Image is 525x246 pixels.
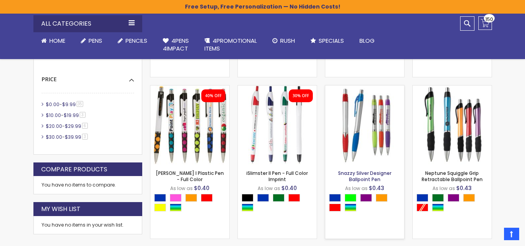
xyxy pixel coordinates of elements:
span: $19.99 [64,112,79,119]
img: Snazzy Silver Designer Ballpoint Pen [325,85,404,164]
span: Pencils [126,37,147,45]
span: 4PROMOTIONAL ITEMS [204,37,257,52]
strong: Compare Products [41,165,107,174]
div: Black [242,194,253,202]
span: $20.00 [46,123,62,129]
div: Blue [417,194,428,202]
a: Neptune Squiggle Grip Retractable Ballpoint Pen [413,85,492,92]
a: $10.00-$19.993 [44,112,88,119]
div: Blue [329,194,341,202]
div: Green [432,194,444,202]
div: Red [201,194,213,202]
a: $20.00-$29.996 [44,123,91,129]
div: Green [273,194,284,202]
a: Pencils [110,32,155,49]
div: Lime Green [345,194,356,202]
div: Red [329,204,341,211]
a: Rush [265,32,303,49]
div: Pink [170,194,181,202]
span: As low as [433,185,455,192]
div: Yellow [154,204,166,211]
span: $0.40 [281,184,297,192]
div: Assorted [432,204,444,211]
a: 4Pens4impact [155,32,197,58]
div: Assorted [242,204,253,211]
span: Specials [319,37,344,45]
a: $0.00-$9.9935 [44,101,86,108]
span: 4Pens 4impact [163,37,189,52]
div: Blue [154,194,166,202]
span: $0.40 [194,184,209,192]
span: $29.99 [65,123,81,129]
a: Specials [303,32,352,49]
a: Top [504,228,519,240]
img: Madeline I Plastic Pen - Full Color [150,85,229,164]
div: Assorted [345,204,356,211]
span: Rush [280,37,295,45]
img: Neptune Squiggle Grip Retractable Ballpoint Pen [413,85,492,164]
span: As low as [345,185,368,192]
div: Orange [185,194,197,202]
a: 150 [478,16,492,30]
div: Purple [448,194,459,202]
a: 4PROMOTIONALITEMS [197,32,265,58]
div: 30% OFF [293,93,309,99]
a: Snazzy Silver Designer Ballpoint Pen [338,170,391,183]
span: Home [49,37,65,45]
span: 3 [82,134,88,140]
div: Assorted [170,204,181,211]
span: $30.00 [46,134,62,140]
span: $0.43 [369,184,384,192]
a: Madeline I Plastic Pen - Full Color [150,85,229,92]
a: $30.00-$39.993 [44,134,91,140]
div: Blue [257,194,269,202]
span: Blog [359,37,375,45]
div: Select A Color [154,194,229,213]
span: $0.00 [46,101,59,108]
div: Select A Color [329,194,404,213]
div: You have no items to compare. [33,176,142,194]
div: Orange [463,194,475,202]
span: 6 [82,123,88,129]
img: iSlimster II Pen - Full Color Imprint [238,85,317,164]
div: Price [42,70,134,83]
a: iSlimster II Pen - Full Color Imprint [238,85,317,92]
div: Select A Color [242,194,317,213]
span: $0.43 [456,184,472,192]
span: $39.99 [65,134,81,140]
a: Home [33,32,73,49]
a: [PERSON_NAME] I Plastic Pen - Full Color [156,170,224,183]
span: As low as [170,185,193,192]
div: Red [288,194,300,202]
div: Orange [376,194,387,202]
a: Blog [352,32,382,49]
a: Pens [73,32,110,49]
span: $10.00 [46,112,61,119]
div: Select A Color [417,194,492,213]
a: iSlimster II Pen - Full Color Imprint [246,170,308,183]
a: Snazzy Silver Designer Ballpoint Pen [325,85,404,92]
div: All Categories [33,15,142,32]
span: Pens [89,37,102,45]
span: 150 [485,16,493,23]
div: 40% OFF [205,93,222,99]
div: You have no items in your wish list. [42,222,134,228]
a: Neptune Squiggle Grip Retractable Ballpoint Pen [422,170,483,183]
span: $9.99 [62,101,76,108]
div: Purple [360,194,372,202]
strong: My Wish List [41,205,80,213]
span: 3 [80,112,85,118]
span: 35 [77,101,83,107]
span: As low as [258,185,280,192]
